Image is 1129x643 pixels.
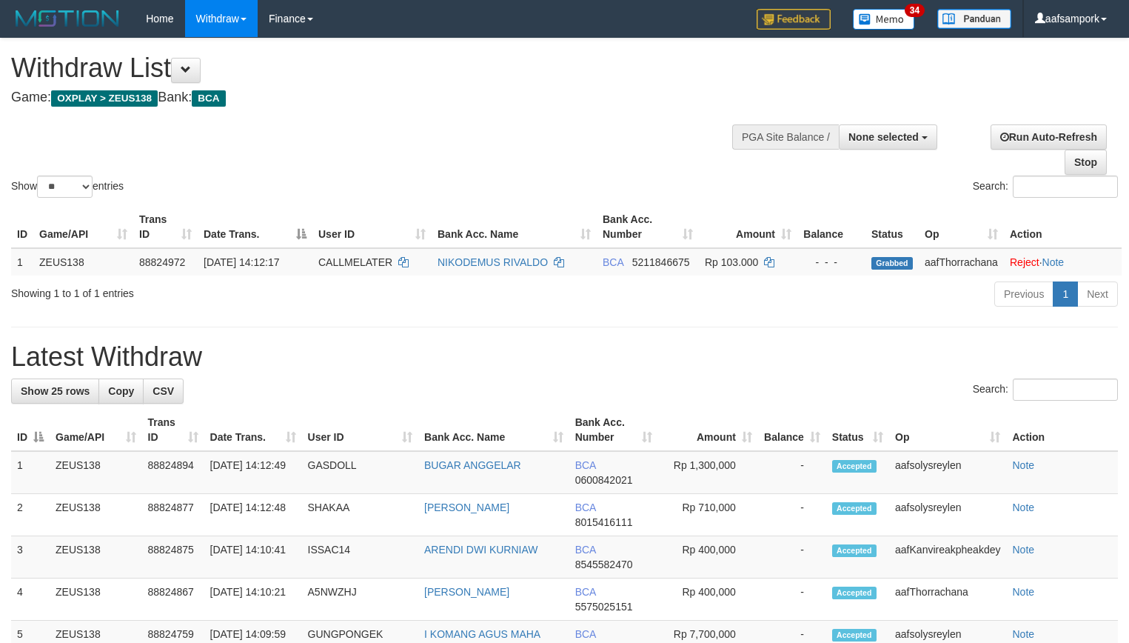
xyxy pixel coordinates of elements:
[658,451,758,494] td: Rp 1,300,000
[312,206,432,248] th: User ID: activate to sort column ascending
[889,579,1006,621] td: aafThorrachana
[919,248,1004,276] td: aafThorrachana
[11,536,50,579] td: 3
[699,206,797,248] th: Amount: activate to sort column ascending
[1077,281,1118,307] a: Next
[302,536,419,579] td: ISSAC14
[797,206,865,248] th: Balance
[758,494,826,536] td: -
[826,409,889,451] th: Status: activate to sort column ascending
[1012,586,1034,598] a: Note
[1013,176,1118,198] input: Search:
[832,502,877,515] span: Accepted
[597,206,699,248] th: Bank Acc. Number: activate to sort column ascending
[905,4,925,17] span: 34
[1004,248,1122,276] td: ·
[153,385,174,397] span: CSV
[1053,281,1078,307] a: 1
[758,409,826,451] th: Balance: activate to sort column ascending
[11,494,50,536] td: 2
[424,586,509,598] a: [PERSON_NAME]
[575,628,596,640] span: BCA
[108,385,134,397] span: Copy
[758,451,826,494] td: -
[757,9,831,30] img: Feedback.jpg
[142,579,204,621] td: 88824867
[11,451,50,494] td: 1
[204,494,302,536] td: [DATE] 14:12:48
[37,176,93,198] select: Showentries
[142,494,204,536] td: 88824877
[758,536,826,579] td: -
[1012,502,1034,513] a: Note
[424,502,509,513] a: [PERSON_NAME]
[575,586,596,598] span: BCA
[1012,544,1034,556] a: Note
[302,409,419,451] th: User ID: activate to sort column ascending
[832,544,877,557] span: Accepted
[569,409,658,451] th: Bank Acc. Number: activate to sort column ascending
[302,579,419,621] td: A5NWZHJ
[424,544,537,556] a: ARENDI DWI KURNIAW
[50,409,142,451] th: Game/API: activate to sort column ascending
[919,206,1004,248] th: Op: activate to sort column ascending
[1012,459,1034,471] a: Note
[33,206,133,248] th: Game/API: activate to sort column ascending
[839,124,937,150] button: None selected
[803,255,860,270] div: - - -
[658,579,758,621] td: Rp 400,000
[603,256,623,268] span: BCA
[50,451,142,494] td: ZEUS138
[832,629,877,642] span: Accepted
[853,9,915,30] img: Button%20Memo.svg
[142,536,204,579] td: 88824875
[139,256,185,268] span: 88824972
[11,206,33,248] th: ID
[424,628,540,640] a: I KOMANG AGUS MAHA
[142,409,204,451] th: Trans ID: activate to sort column ascending
[732,124,839,150] div: PGA Site Balance /
[575,459,596,471] span: BCA
[11,379,99,404] a: Show 25 rows
[11,579,50,621] td: 4
[1004,206,1122,248] th: Action
[1012,628,1034,640] a: Note
[1042,256,1065,268] a: Note
[424,459,521,471] a: BUGAR ANGGELAR
[11,176,124,198] label: Show entries
[143,379,184,404] a: CSV
[198,206,312,248] th: Date Trans.: activate to sort column descending
[848,131,919,143] span: None selected
[994,281,1053,307] a: Previous
[575,601,633,613] span: Copy 5575025151 to clipboard
[50,579,142,621] td: ZEUS138
[1010,256,1039,268] a: Reject
[865,206,919,248] th: Status
[204,579,302,621] td: [DATE] 14:10:21
[575,502,596,513] span: BCA
[871,257,913,270] span: Grabbed
[991,124,1107,150] a: Run Auto-Refresh
[658,494,758,536] td: Rp 710,000
[889,494,1006,536] td: aafsolysreylen
[1065,150,1107,175] a: Stop
[192,90,225,107] span: BCA
[418,409,569,451] th: Bank Acc. Name: activate to sort column ascending
[1006,409,1118,451] th: Action
[142,451,204,494] td: 88824894
[302,451,419,494] td: GASDOLL
[204,536,302,579] td: [DATE] 14:10:41
[575,544,596,556] span: BCA
[889,536,1006,579] td: aafKanvireakpheakdey
[98,379,144,404] a: Copy
[658,409,758,451] th: Amount: activate to sort column ascending
[758,579,826,621] td: -
[937,9,1011,29] img: panduan.png
[51,90,158,107] span: OXPLAY > ZEUS138
[575,559,633,570] span: Copy 8545582470 to clipboard
[11,342,1118,372] h1: Latest Withdraw
[204,256,279,268] span: [DATE] 14:12:17
[11,53,738,83] h1: Withdraw List
[973,379,1118,401] label: Search:
[438,256,548,268] a: NIKODEMUS RIVALDO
